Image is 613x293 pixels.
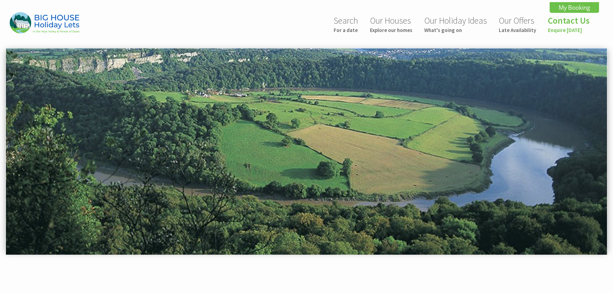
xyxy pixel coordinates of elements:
small: Explore our homes [370,27,412,33]
a: My Booking [550,2,599,13]
small: Late Availability [499,27,536,33]
small: For a date [334,27,358,33]
img: Big House Holiday Lets [10,12,79,33]
a: Our HousesExplore our homes [370,15,412,33]
small: What's going on [424,27,487,33]
a: Our OffersLate Availability [499,15,536,33]
small: Enquire [DATE] [548,27,590,33]
a: Contact UsEnquire [DATE] [548,15,590,33]
a: Our Holiday IdeasWhat's going on [424,15,487,33]
a: SearchFor a date [334,15,358,33]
